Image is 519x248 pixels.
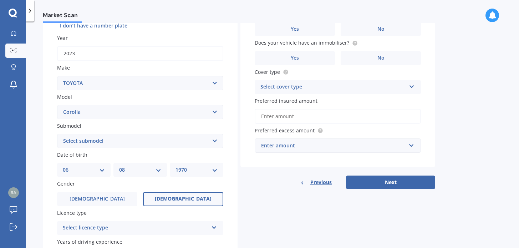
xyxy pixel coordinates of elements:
span: Yes [291,55,299,61]
span: Market Scan [43,12,82,21]
img: c7307744e37bbc2c0bcad3fee0a2d493 [8,187,19,198]
span: Model [57,93,72,100]
span: Yes [291,26,299,32]
span: [DEMOGRAPHIC_DATA] [155,196,212,202]
input: YYYY [57,46,223,61]
span: Date of birth [57,151,87,158]
span: [DEMOGRAPHIC_DATA] [70,196,125,202]
span: Cover type [255,69,280,75]
div: Select licence type [63,224,208,232]
span: Does your vehicle have an immobiliser? [255,40,349,46]
button: Next [346,176,435,189]
span: Preferred excess amount [255,127,315,134]
button: I don’t have a number plate [57,20,130,31]
span: Gender [57,181,75,187]
div: Enter amount [261,142,406,150]
span: No [377,26,385,32]
span: Licence type [57,209,87,216]
span: Make [57,65,70,71]
span: Previous [310,177,332,188]
input: Enter amount [255,109,421,124]
div: Select cover type [260,83,406,91]
span: Submodel [57,122,81,129]
span: No [377,55,385,61]
span: Years of driving experience [57,238,122,245]
span: Year [57,35,68,41]
span: Preferred insured amount [255,97,317,104]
